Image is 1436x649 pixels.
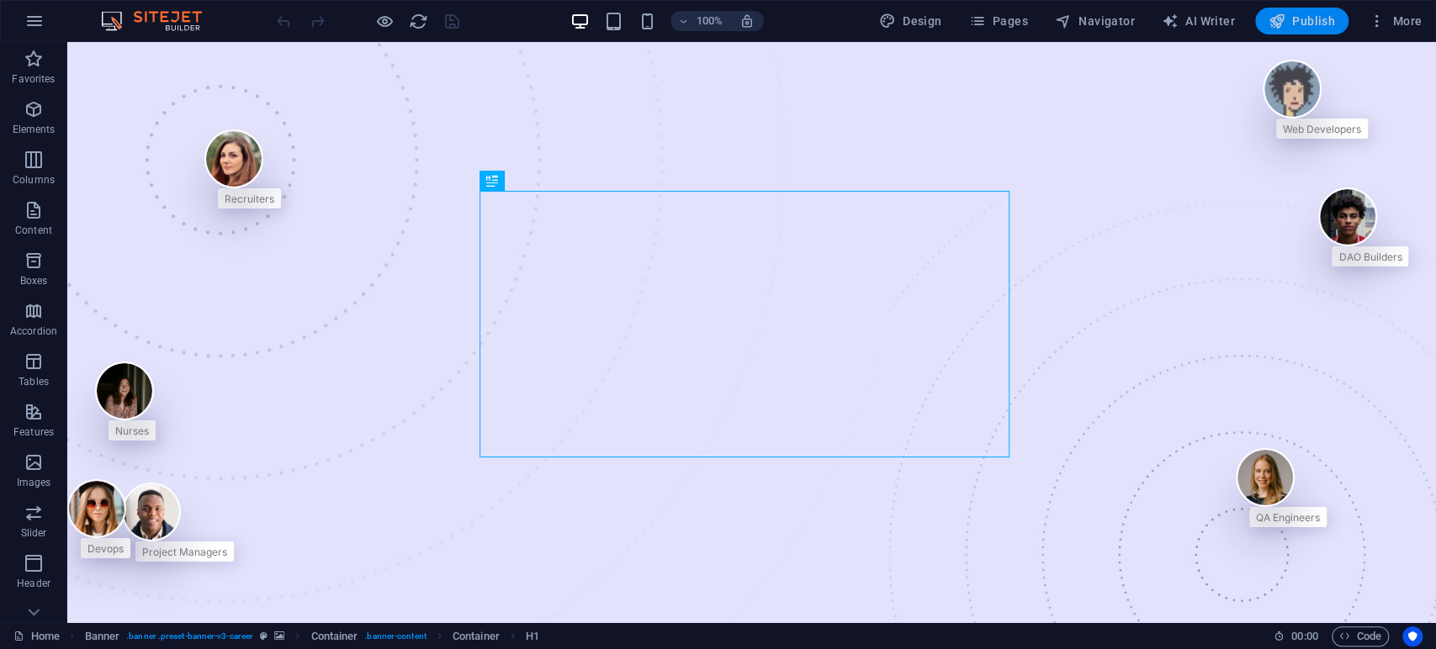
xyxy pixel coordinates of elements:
[19,375,49,388] p: Tables
[453,626,500,646] span: Click to select. Double-click to edit
[126,626,253,646] span: . banner .preset-banner-v3-career
[1274,626,1318,646] h6: Session time
[1369,13,1422,29] span: More
[15,224,52,237] p: Content
[1303,630,1306,642] span: :
[696,11,723,31] h6: 100%
[13,173,55,187] p: Columns
[260,631,268,641] i: This element is a customizable preset
[1162,13,1235,29] span: AI Writer
[13,425,54,439] p: Features
[962,8,1034,34] button: Pages
[872,8,949,34] div: Design (Ctrl+Alt+Y)
[364,626,426,646] span: . banner-content
[10,324,57,338] p: Accordion
[1291,626,1317,646] span: 00 00
[968,13,1027,29] span: Pages
[409,12,428,31] i: Reload page
[97,11,223,31] img: Editor Logo
[739,13,755,29] i: On resize automatically adjust zoom level to fit chosen device.
[1332,626,1389,646] button: Code
[879,13,942,29] span: Design
[85,626,120,646] span: Click to select. Double-click to edit
[1255,8,1349,34] button: Publish
[1362,8,1428,34] button: More
[20,274,48,288] p: Boxes
[274,631,284,641] i: This element contains a background
[1339,626,1381,646] span: Code
[1048,8,1142,34] button: Navigator
[1055,13,1135,29] span: Navigator
[13,626,60,646] a: Click to cancel selection. Double-click to open Pages
[21,526,47,540] p: Slider
[872,8,949,34] button: Design
[17,577,50,590] p: Header
[526,626,539,646] span: Click to select. Double-click to edit
[1402,626,1423,646] button: Usercentrics
[17,476,51,489] p: Images
[1155,8,1242,34] button: AI Writer
[670,11,730,31] button: 100%
[1269,13,1335,29] span: Publish
[85,626,539,646] nav: breadcrumb
[408,11,428,31] button: reload
[374,11,395,31] button: Click here to leave preview mode and continue editing
[310,626,358,646] span: Click to select. Double-click to edit
[12,72,55,86] p: Favorites
[13,123,56,136] p: Elements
